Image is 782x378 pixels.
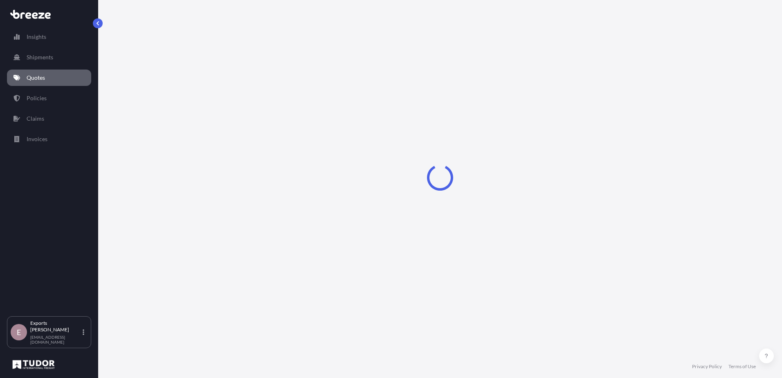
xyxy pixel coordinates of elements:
[27,74,45,82] p: Quotes
[7,131,91,147] a: Invoices
[27,115,44,123] p: Claims
[728,363,756,370] a: Terms of Use
[27,94,47,102] p: Policies
[7,70,91,86] a: Quotes
[692,363,722,370] a: Privacy Policy
[30,335,81,344] p: [EMAIL_ADDRESS][DOMAIN_NAME]
[7,49,91,65] a: Shipments
[27,53,53,61] p: Shipments
[27,33,46,41] p: Insights
[27,135,47,143] p: Invoices
[7,110,91,127] a: Claims
[17,328,21,336] span: E
[10,358,57,371] img: organization-logo
[30,320,81,333] p: Exports [PERSON_NAME]
[7,29,91,45] a: Insights
[7,90,91,106] a: Policies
